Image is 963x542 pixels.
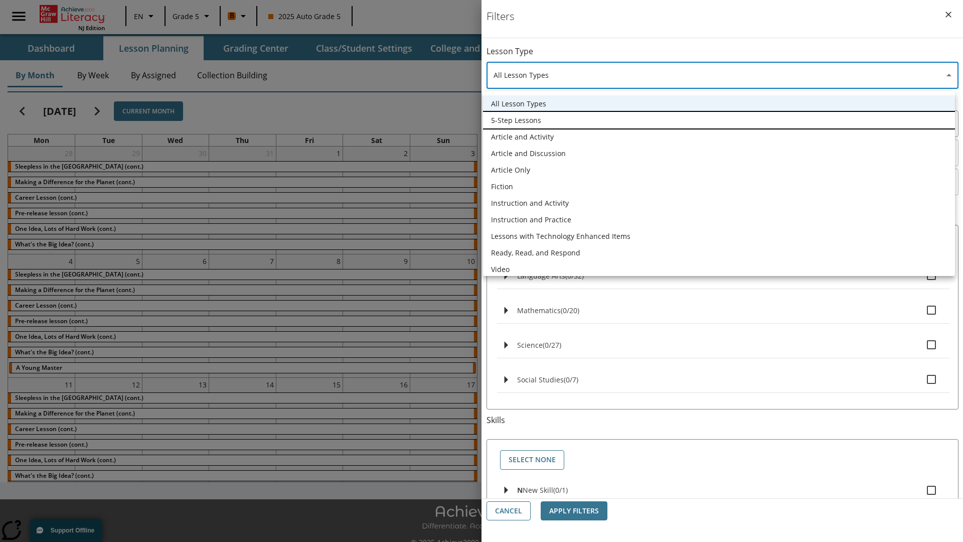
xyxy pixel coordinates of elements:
[483,195,955,211] li: Instruction and Activity
[483,244,955,261] li: Ready, Read, and Respond
[483,211,955,228] li: Instruction and Practice
[483,261,955,278] li: Video
[483,91,955,282] ul: Select a lesson type
[483,112,955,128] li: 5-Step Lessons
[483,128,955,145] li: Article and Activity
[483,178,955,195] li: Fiction
[483,162,955,178] li: Article Only
[483,95,955,112] li: All Lesson Types
[483,145,955,162] li: Article and Discussion
[483,228,955,244] li: Lessons with Technology Enhanced Items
